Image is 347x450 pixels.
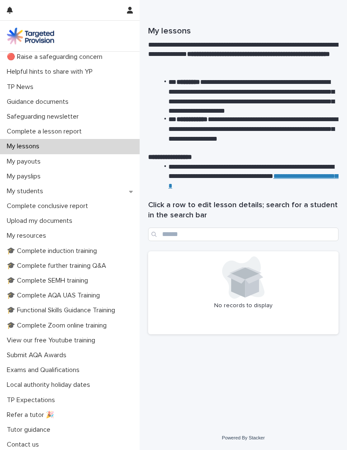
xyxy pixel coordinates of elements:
[3,113,85,121] p: Safeguarding newsletter
[153,302,333,309] p: No records to display
[3,292,107,300] p: 🎓 Complete AQA UAS Training
[3,53,109,61] p: 🔴 Raise a safeguarding concern
[3,262,113,270] p: 🎓 Complete further training Q&A
[3,142,46,150] p: My lessons
[3,247,104,255] p: 🎓 Complete induction training
[3,232,53,240] p: My resources
[3,158,47,166] p: My payouts
[3,381,97,389] p: Local authority holiday dates
[148,228,339,241] input: Search
[148,25,339,37] h1: My lessons
[3,68,99,76] p: Helpful hints to share with YP
[3,366,86,374] p: Exams and Qualifications
[3,441,46,449] p: Contact us
[3,411,61,419] p: Refer a tutor 🎉
[3,426,57,434] p: Tutor guidance
[3,351,73,359] p: Submit AQA Awards
[3,83,40,91] p: TP News
[3,306,122,314] p: 🎓 Functional Skills Guidance Training
[7,28,54,44] img: M5nRWzHhSzIhMunXDL62
[3,202,95,210] p: Complete conclusive report
[3,187,50,195] p: My students
[3,336,102,344] p: View our free Youtube training
[3,172,47,181] p: My payslips
[3,396,62,404] p: TP Expectations
[148,200,339,221] h1: Click a row to edit lesson details; search for a student in the search bar
[3,217,79,225] p: Upload my documents
[3,128,88,136] p: Complete a lesson report
[222,435,264,440] a: Powered By Stacker
[3,277,95,285] p: 🎓 Complete SEMH training
[3,98,75,106] p: Guidance documents
[3,322,113,330] p: 🎓 Complete Zoom online training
